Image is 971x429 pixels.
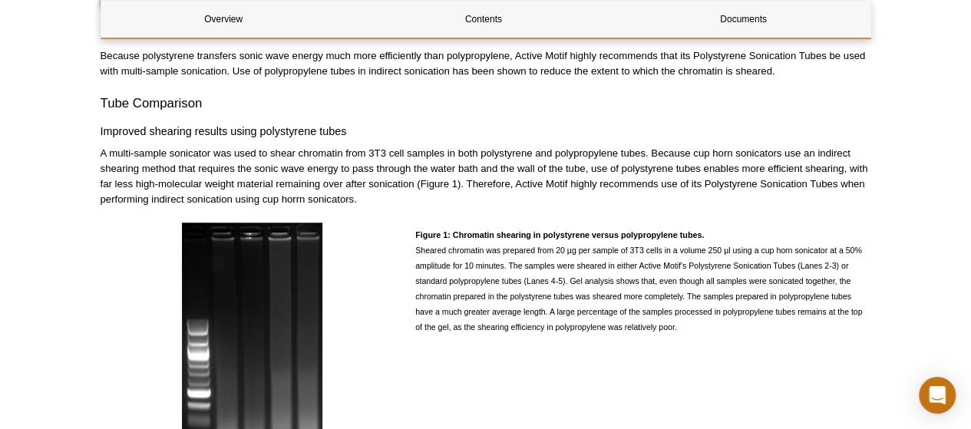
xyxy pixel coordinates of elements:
h4: Improved shearing results using polystyrene tubes [101,124,871,138]
a: Documents [621,1,866,38]
div: Open Intercom Messenger [919,377,956,414]
p: A multi-sample sonicator was used to shear chromatin from 3T3 cell samples in both polystyrene an... [101,146,871,207]
a: Overview [101,1,346,38]
span: Sheared chromatin was prepared from 20 µg per sample of 3T3 cells in a volume 250 µl using a cup ... [415,246,862,332]
p: Because polystyrene transfers sonic wave energy much more efficiently than polypropylene, Active ... [101,48,871,79]
h5: Figure 1: Chromatin shearing in polystyrene versus polypropylene tubes. [415,223,870,243]
h3: Tube Comparison [101,94,871,113]
a: Contents [361,1,606,38]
